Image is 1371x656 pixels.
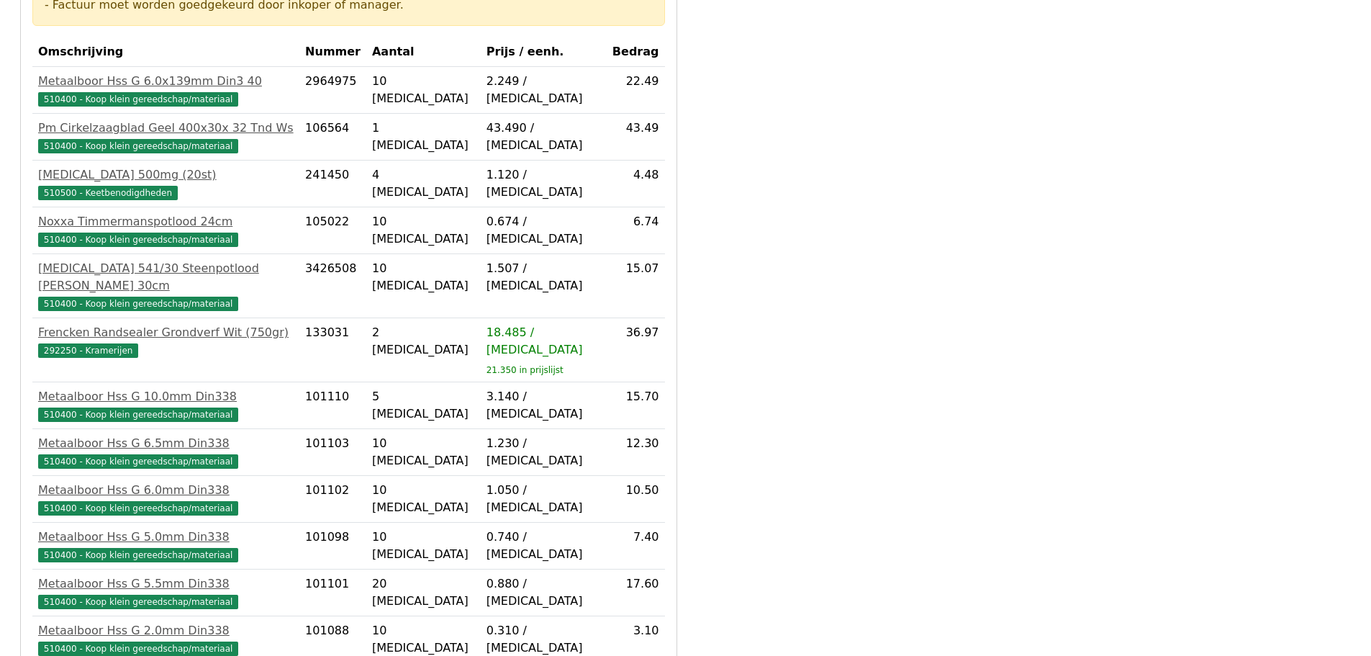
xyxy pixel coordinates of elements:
sub: 21.350 in prijslijst [487,365,564,375]
div: Metaalboor Hss G 6.5mm Din338 [38,435,294,452]
td: 6.74 [607,207,665,254]
span: 510400 - Koop klein gereedschap/materiaal [38,501,238,516]
div: 0.674 / [MEDICAL_DATA] [487,213,601,248]
td: 12.30 [607,429,665,476]
div: 20 [MEDICAL_DATA] [372,575,475,610]
div: 1.507 / [MEDICAL_DATA] [487,260,601,295]
div: [MEDICAL_DATA] 500mg (20st) [38,166,294,184]
div: 2.249 / [MEDICAL_DATA] [487,73,601,107]
div: Metaalboor Hss G 6.0mm Din338 [38,482,294,499]
div: 18.485 / [MEDICAL_DATA] [487,324,601,359]
a: Metaalboor Hss G 5.5mm Din338510400 - Koop klein gereedschap/materiaal [38,575,294,610]
a: Frencken Randsealer Grondverf Wit (750gr)292250 - Kramerijen [38,324,294,359]
td: 101110 [299,382,366,429]
th: Nummer [299,37,366,67]
td: 10.50 [607,476,665,523]
td: 15.07 [607,254,665,318]
div: 10 [MEDICAL_DATA] [372,435,475,469]
div: Metaalboor Hss G 5.0mm Din338 [38,529,294,546]
span: 510400 - Koop klein gereedschap/materiaal [38,595,238,609]
td: 7.40 [607,523,665,570]
div: 5 [MEDICAL_DATA] [372,388,475,423]
div: 4 [MEDICAL_DATA] [372,166,475,201]
div: 10 [MEDICAL_DATA] [372,73,475,107]
div: Metaalboor Hss G 6.0x139mm Din3 40 [38,73,294,90]
div: 1.230 / [MEDICAL_DATA] [487,435,601,469]
div: Frencken Randsealer Grondverf Wit (750gr) [38,324,294,341]
a: Metaalboor Hss G 6.5mm Din338510400 - Koop klein gereedschap/materiaal [38,435,294,469]
span: 292250 - Kramerijen [38,343,138,358]
div: 0.740 / [MEDICAL_DATA] [487,529,601,563]
td: 101101 [299,570,366,616]
td: 133031 [299,318,366,382]
td: 101098 [299,523,366,570]
span: 510400 - Koop klein gereedschap/materiaal [38,454,238,469]
div: 10 [MEDICAL_DATA] [372,482,475,516]
span: 510400 - Koop klein gereedschap/materiaal [38,233,238,247]
th: Omschrijving [32,37,299,67]
span: 510400 - Koop klein gereedschap/materiaal [38,297,238,311]
div: 10 [MEDICAL_DATA] [372,260,475,295]
span: 510500 - Keetbenodigdheden [38,186,178,200]
a: Metaalboor Hss G 10.0mm Din338510400 - Koop klein gereedschap/materiaal [38,388,294,423]
div: 3.140 / [MEDICAL_DATA] [487,388,601,423]
a: [MEDICAL_DATA] 500mg (20st)510500 - Keetbenodigdheden [38,166,294,201]
span: 510400 - Koop klein gereedschap/materiaal [38,139,238,153]
th: Prijs / eenh. [481,37,607,67]
span: 510400 - Koop klein gereedschap/materiaal [38,92,238,107]
div: 1.050 / [MEDICAL_DATA] [487,482,601,516]
td: 106564 [299,114,366,161]
div: 0.880 / [MEDICAL_DATA] [487,575,601,610]
div: 1 [MEDICAL_DATA] [372,120,475,154]
span: 510400 - Koop klein gereedschap/materiaal [38,642,238,656]
div: 1.120 / [MEDICAL_DATA] [487,166,601,201]
td: 101103 [299,429,366,476]
div: Noxxa Timmermanspotlood 24cm [38,213,294,230]
div: 2 [MEDICAL_DATA] [372,324,475,359]
td: 241450 [299,161,366,207]
div: [MEDICAL_DATA] 541/30 Steenpotlood [PERSON_NAME] 30cm [38,260,294,295]
td: 3426508 [299,254,366,318]
span: 510400 - Koop klein gereedschap/materiaal [38,408,238,422]
td: 17.60 [607,570,665,616]
a: Noxxa Timmermanspotlood 24cm510400 - Koop klein gereedschap/materiaal [38,213,294,248]
span: 510400 - Koop klein gereedschap/materiaal [38,548,238,562]
td: 22.49 [607,67,665,114]
a: Metaalboor Hss G 6.0mm Din338510400 - Koop klein gereedschap/materiaal [38,482,294,516]
a: [MEDICAL_DATA] 541/30 Steenpotlood [PERSON_NAME] 30cm510400 - Koop klein gereedschap/materiaal [38,260,294,312]
div: 10 [MEDICAL_DATA] [372,213,475,248]
a: Metaalboor Hss G 5.0mm Din338510400 - Koop klein gereedschap/materiaal [38,529,294,563]
div: Metaalboor Hss G 10.0mm Din338 [38,388,294,405]
div: 43.490 / [MEDICAL_DATA] [487,120,601,154]
div: Pm Cirkelzaagblad Geel 400x30x 32 Tnd Ws [38,120,294,137]
a: Metaalboor Hss G 6.0x139mm Din3 40510400 - Koop klein gereedschap/materiaal [38,73,294,107]
div: Metaalboor Hss G 5.5mm Din338 [38,575,294,593]
td: 4.48 [607,161,665,207]
td: 43.49 [607,114,665,161]
div: 10 [MEDICAL_DATA] [372,529,475,563]
th: Aantal [366,37,481,67]
td: 2964975 [299,67,366,114]
td: 15.70 [607,382,665,429]
td: 105022 [299,207,366,254]
td: 36.97 [607,318,665,382]
div: Metaalboor Hss G 2.0mm Din338 [38,622,294,639]
a: Pm Cirkelzaagblad Geel 400x30x 32 Tnd Ws510400 - Koop klein gereedschap/materiaal [38,120,294,154]
th: Bedrag [607,37,665,67]
td: 101102 [299,476,366,523]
